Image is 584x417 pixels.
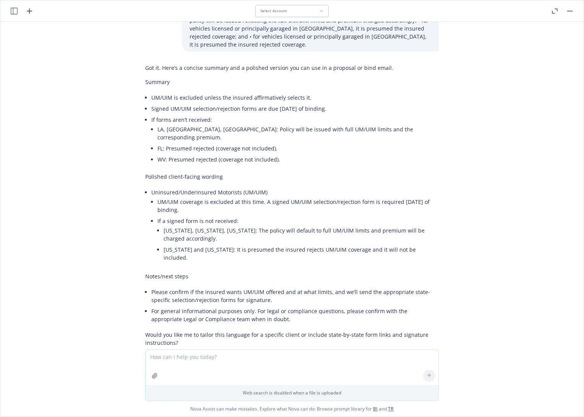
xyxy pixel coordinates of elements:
li: If a signed form is not received: [157,215,439,265]
p: Polished client-facing wording [145,173,439,181]
li: Please confirm if the insured wants UM/UIM offered and at what limits, and we’ll send the appropr... [151,286,439,305]
li: Uninsured/Underinsured Motorists (UM/UIM) [151,187,439,266]
span: Select Account [260,8,287,13]
li: For general informational purposes only. For legal or compliance questions, please confirm with t... [151,305,439,325]
span: Nova Assist can make mistakes. Explore what Nova can do: Browse prompt library for and [3,401,581,417]
li: Signed UM/UIM selection/rejection forms are due [DATE] of binding. [151,103,439,114]
p: Notes/next steps [145,272,439,280]
li: FL: Presumed rejected (coverage not included). [157,143,439,154]
li: WV: Presumed rejected (coverage not included). [157,154,439,165]
a: TR [388,406,394,412]
li: [US_STATE], [US_STATE], [US_STATE]: The policy will default to full UM/UIM limits and premium wil... [164,225,439,244]
a: BI [373,406,378,412]
p: Would you like me to tailor this language for a specific client or include state-by-state form li... [145,331,439,347]
li: If forms aren’t received: [151,114,439,166]
li: LA, [GEOGRAPHIC_DATA], [GEOGRAPHIC_DATA]: Policy will be issued with full UM/UIM limits and the c... [157,124,439,143]
button: Select Account [255,5,329,17]
li: UM/UIM coverage is excluded at this time. A signed UM/UIM selection/rejection form is required [D... [157,196,439,215]
p: Summary [145,78,439,86]
p: Got it. Here’s a concise summary and a polished version you can use in a proposal or bind email. [145,64,439,72]
li: [US_STATE] and [US_STATE]: It is presumed the insured rejects UM/UIM coverage and it will not be ... [164,244,439,263]
li: UM/UIM is excluded unless the insured affirmatively selects it. [151,92,439,103]
p: Web search is disabled when a file is uploaded [150,390,434,396]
